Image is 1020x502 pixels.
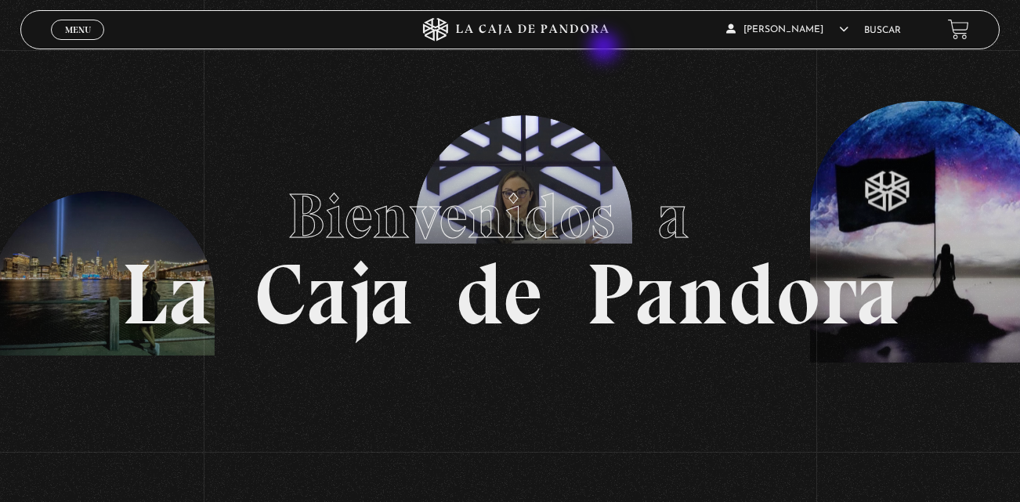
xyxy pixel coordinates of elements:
span: Menu [65,25,91,34]
h1: La Caja de Pandora [121,165,899,338]
span: [PERSON_NAME] [726,25,848,34]
span: Bienvenidos a [288,179,732,254]
a: View your shopping cart [948,19,969,40]
a: Buscar [864,26,901,35]
span: Cerrar [60,38,96,49]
